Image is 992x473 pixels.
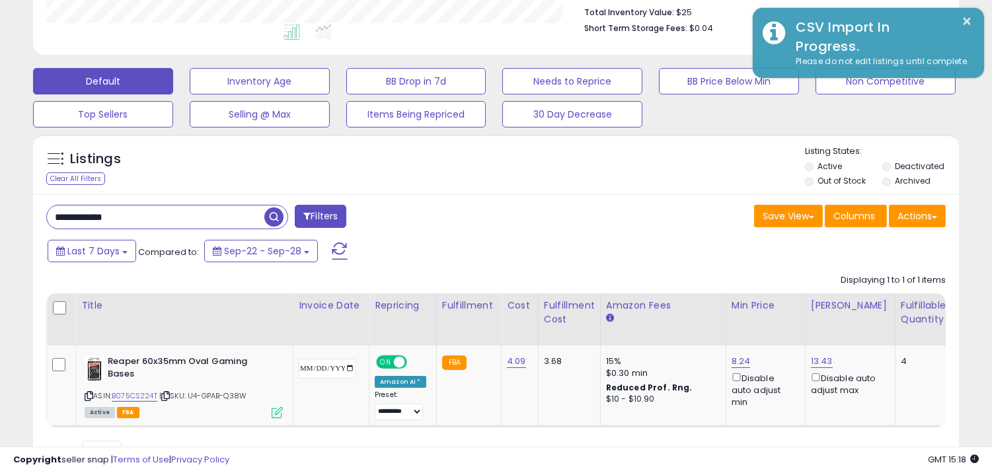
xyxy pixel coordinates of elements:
[33,101,173,127] button: Top Sellers
[190,101,330,127] button: Selling @ Max
[833,209,875,223] span: Columns
[502,68,642,94] button: Needs to Reprice
[754,205,823,227] button: Save View
[33,68,173,94] button: Default
[13,454,229,466] div: seller snap | |
[299,299,363,312] div: Invoice Date
[224,244,301,258] span: Sep-22 - Sep-28
[895,161,944,172] label: Deactivated
[405,357,426,368] span: OFF
[204,240,318,262] button: Sep-22 - Sep-28
[962,13,973,30] button: ×
[584,7,674,18] b: Total Inventory Value:
[659,68,799,94] button: BB Price Below Min
[606,299,720,312] div: Amazon Fees
[56,445,151,457] span: Show: entries
[606,312,614,324] small: Amazon Fees.
[841,274,946,287] div: Displaying 1 to 1 of 1 items
[113,453,169,466] a: Terms of Use
[732,355,751,368] a: 8.24
[112,390,157,402] a: B075CS224T
[171,453,229,466] a: Privacy Policy
[811,371,885,396] div: Disable auto adjust max
[732,371,795,408] div: Disable auto adjust min
[502,101,642,127] button: 30 Day Decrease
[46,172,105,185] div: Clear All Filters
[346,101,486,127] button: Items Being Repriced
[805,145,959,158] p: Listing States:
[507,355,526,368] a: 4.09
[138,246,199,258] span: Compared to:
[117,407,139,418] span: FBA
[901,355,942,367] div: 4
[584,22,687,34] b: Short Term Storage Fees:
[375,390,426,420] div: Preset:
[544,355,590,367] div: 3.68
[606,394,716,405] div: $10 - $10.90
[732,299,800,312] div: Min Price
[584,3,936,19] li: $25
[606,382,693,393] b: Reduced Prof. Rng.
[295,205,346,228] button: Filters
[190,68,330,94] button: Inventory Age
[689,22,713,34] span: $0.04
[377,357,394,368] span: ON
[70,150,121,168] h5: Listings
[811,299,890,312] div: [PERSON_NAME]
[818,161,842,172] label: Active
[606,355,716,367] div: 15%
[816,68,956,94] button: Non Competitive
[108,355,268,383] b: Reaper 60x35mm Oval Gaming Bases
[811,355,833,368] a: 13.43
[786,18,974,55] div: CSV Import In Progress.
[85,355,283,417] div: ASIN:
[901,299,946,326] div: Fulfillable Quantity
[67,244,120,258] span: Last 7 Days
[442,355,467,370] small: FBA
[13,453,61,466] strong: Copyright
[85,355,104,382] img: 41PNr1ZIogL._SL40_.jpg
[375,299,431,312] div: Repricing
[81,299,287,312] div: Title
[818,175,866,186] label: Out of Stock
[606,367,716,379] div: $0.30 min
[85,407,115,418] span: All listings currently available for purchase on Amazon
[507,299,533,312] div: Cost
[48,240,136,262] button: Last 7 Days
[889,205,946,227] button: Actions
[895,175,931,186] label: Archived
[544,299,595,326] div: Fulfillment Cost
[442,299,496,312] div: Fulfillment
[928,453,979,466] span: 2025-10-6 15:18 GMT
[375,376,426,388] div: Amazon AI *
[159,390,247,401] span: | SKU: U4-GPAB-Q38W
[346,68,486,94] button: BB Drop in 7d
[825,205,887,227] button: Columns
[293,293,369,346] th: CSV column name: cust_attr_3_Invoice Date
[786,55,974,68] div: Please do not edit listings until complete.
